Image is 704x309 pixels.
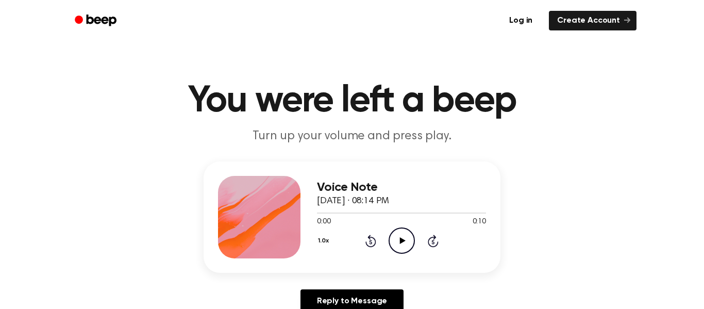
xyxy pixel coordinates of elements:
span: 0:10 [473,217,486,227]
a: Create Account [549,11,636,30]
button: 1.0x [317,232,332,250]
a: Beep [68,11,126,31]
h1: You were left a beep [88,83,616,120]
a: Log in [499,9,543,32]
span: [DATE] · 08:14 PM [317,197,389,206]
h3: Voice Note [317,181,486,194]
p: Turn up your volume and press play. [154,128,550,145]
span: 0:00 [317,217,330,227]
